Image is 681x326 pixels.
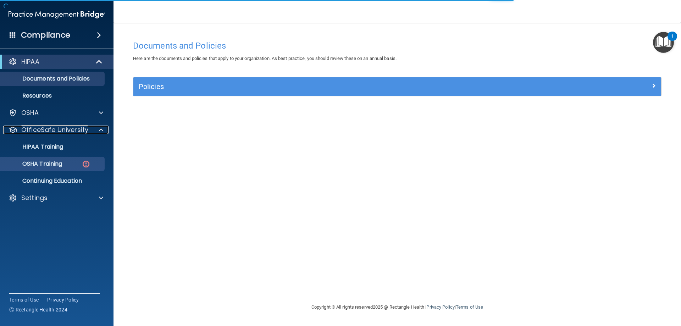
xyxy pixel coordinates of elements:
[5,143,63,150] p: HIPAA Training
[9,306,67,313] span: Ⓒ Rectangle Health 2024
[21,57,39,66] p: HIPAA
[139,83,524,90] h5: Policies
[21,109,39,117] p: OSHA
[21,30,70,40] h4: Compliance
[653,32,674,53] button: Open Resource Center, 1 new notification
[671,36,674,45] div: 1
[9,126,103,134] a: OfficeSafe University
[9,109,103,117] a: OSHA
[133,56,397,61] span: Here are the documents and policies that apply to your organization. As best practice, you should...
[9,194,103,202] a: Settings
[5,75,101,82] p: Documents and Policies
[21,126,88,134] p: OfficeSafe University
[9,7,105,22] img: PMB logo
[47,296,79,303] a: Privacy Policy
[5,92,101,99] p: Resources
[21,194,48,202] p: Settings
[558,276,672,304] iframe: Drift Widget Chat Controller
[133,41,661,50] h4: Documents and Policies
[82,160,90,168] img: danger-circle.6113f641.png
[9,57,103,66] a: HIPAA
[5,177,101,184] p: Continuing Education
[5,160,62,167] p: OSHA Training
[139,81,656,92] a: Policies
[9,296,39,303] a: Terms of Use
[268,296,527,319] div: Copyright © All rights reserved 2025 @ Rectangle Health | |
[426,304,454,310] a: Privacy Policy
[456,304,483,310] a: Terms of Use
